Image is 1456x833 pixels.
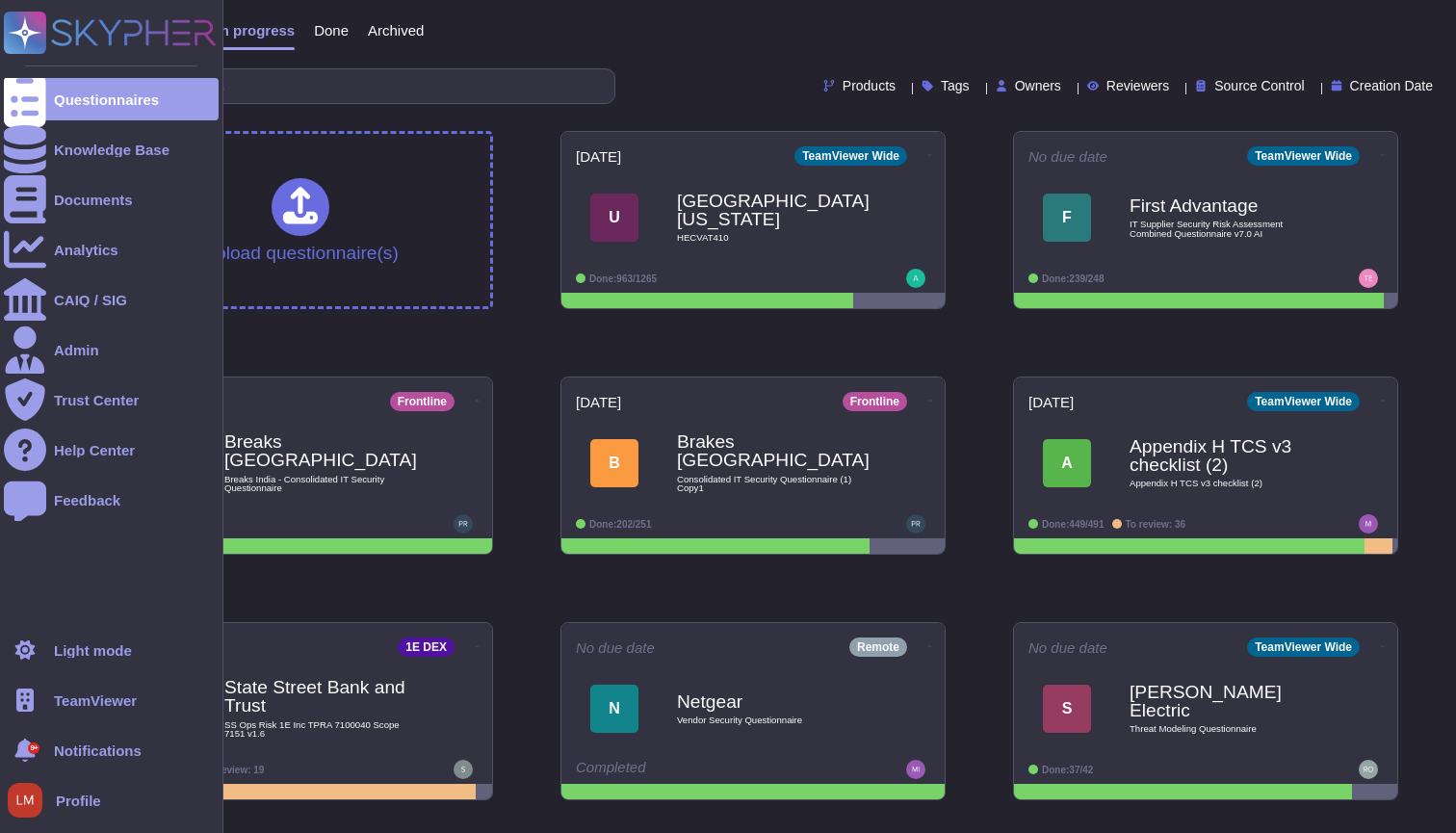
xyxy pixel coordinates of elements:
div: U [590,194,638,242]
a: CAIQ / SIG [4,278,219,321]
b: [GEOGRAPHIC_DATA][US_STATE] [677,192,870,228]
b: Appendix H TCS v3 checklist (2) [1130,437,1322,474]
a: Knowledge Base [4,128,219,170]
span: Breaks India - Consolidated IT Security Questionnaire [224,475,417,493]
b: First Advantage [1130,196,1322,215]
div: TeamViewer Wide [1247,638,1360,657]
img: user [1359,760,1378,779]
span: SS Ops Risk 1E Inc TPRA 7100040 Scope 7151 v1.6 [224,720,417,739]
a: Help Center [4,429,219,471]
span: Appendix H TCS v3 checklist (2) [1130,479,1322,488]
img: user [1359,269,1378,288]
a: Documents [4,178,219,221]
img: user [906,269,925,288]
b: Breaks [GEOGRAPHIC_DATA] [224,432,417,469]
div: N [590,685,638,733]
button: user [4,779,56,821]
a: Analytics [4,228,219,271]
img: user [8,783,42,818]
img: user [1359,514,1378,534]
div: Analytics [54,243,118,257]
div: Completed [576,760,812,779]
div: Documents [54,193,133,207]
img: user [906,760,925,779]
span: [DATE] [1028,395,1074,409]
div: Upload questionnaire(s) [202,178,399,262]
span: Threat Modeling Questionnaire [1130,724,1322,734]
b: [PERSON_NAME] Electric [1130,683,1322,719]
span: Creation Date [1350,79,1433,92]
a: Questionnaires [4,78,219,120]
span: Done: 239/248 [1042,273,1105,284]
div: TeamViewer Wide [1247,392,1360,411]
b: State Street Bank and Trust [224,678,417,715]
div: 9+ [28,742,39,754]
input: Search by keywords [76,69,614,103]
a: Admin [4,328,219,371]
b: Netgear [677,692,870,711]
div: Completed [123,514,359,534]
span: IT Supplier Security Risk Assessment Combined Questionnaire v7.0 AI [1130,220,1322,238]
span: TeamViewer [54,693,137,708]
span: Profile [56,794,101,808]
div: Remote [849,638,907,657]
span: Done: 202/251 [589,519,652,530]
div: Trust Center [54,393,139,407]
div: CAIQ / SIG [54,293,127,307]
span: Vendor Security Questionnaire [677,716,870,725]
span: Source Control [1214,79,1304,92]
span: [DATE] [576,395,621,409]
span: Done: 449/491 [1042,519,1105,530]
img: user [454,514,473,534]
span: To review: 36 [1126,519,1186,530]
div: Frontline [843,392,907,411]
div: 1E DEX [398,638,455,657]
span: Owners [1015,79,1061,92]
span: HECVAT410 [677,233,870,243]
span: Done: 37/42 [1042,765,1093,775]
div: Questionnaires [54,92,159,107]
span: Done [314,23,349,38]
div: Help Center [54,443,135,457]
div: B [590,439,638,487]
div: TeamViewer Wide [794,146,907,166]
span: Done: 963/1265 [589,273,657,284]
span: [DATE] [576,149,621,164]
span: To review: 19 [204,765,265,775]
div: F [1043,194,1091,242]
b: Brakes [GEOGRAPHIC_DATA] [677,432,870,469]
span: Notifications [54,743,142,758]
span: Consolidated IT Security Questionnaire (1) Copy1 [677,475,870,493]
span: Tags [941,79,970,92]
img: user [454,760,473,779]
img: user [906,514,925,534]
div: A [1043,439,1091,487]
div: Light mode [54,643,132,658]
div: Frontline [390,392,455,411]
span: Archived [368,23,424,38]
span: In progress [216,23,295,38]
div: Feedback [54,493,120,508]
span: Reviewers [1106,79,1169,92]
span: Products [843,79,896,92]
div: TeamViewer Wide [1247,146,1360,166]
span: No due date [1028,149,1107,164]
div: Knowledge Base [54,143,169,157]
span: No due date [576,640,655,655]
a: Trust Center [4,378,219,421]
a: Feedback [4,479,219,521]
div: Admin [54,343,99,357]
span: No due date [1028,640,1107,655]
div: S [1043,685,1091,733]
